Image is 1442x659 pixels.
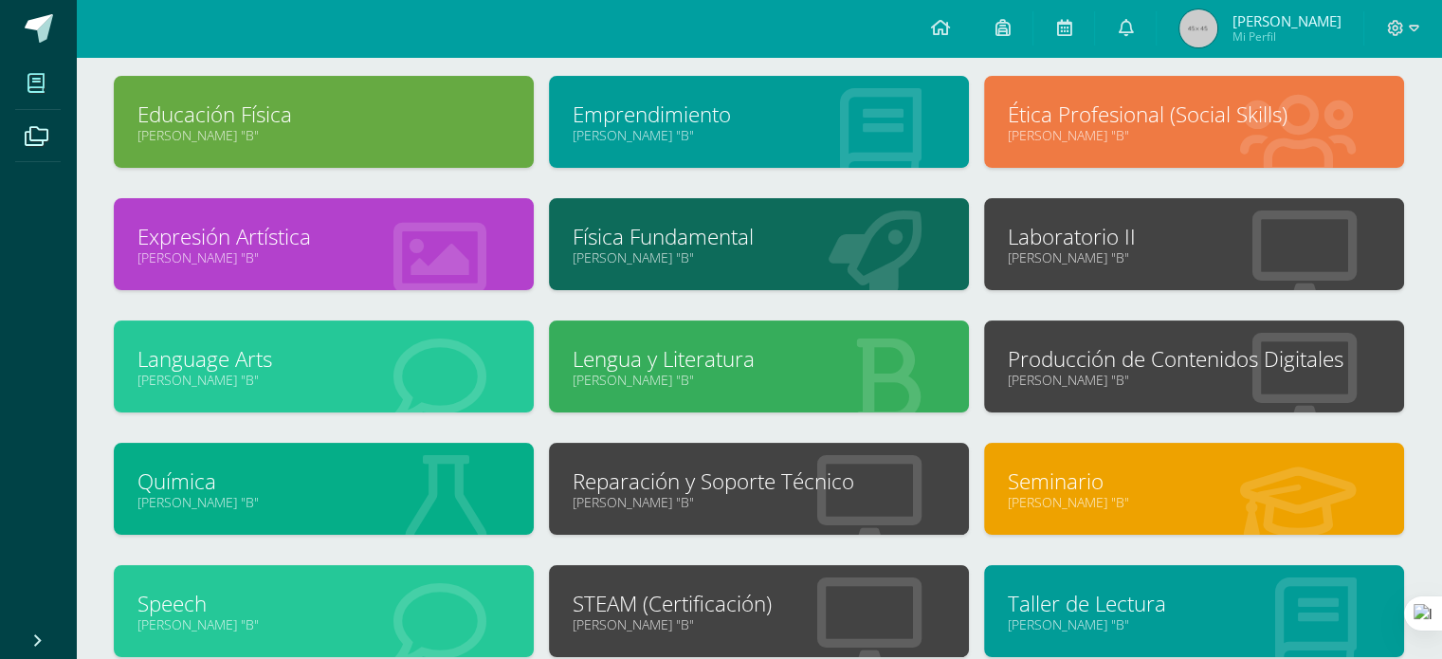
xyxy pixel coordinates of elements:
[573,100,945,129] a: Emprendimiento
[1232,11,1341,30] span: [PERSON_NAME]
[573,222,945,251] a: Física Fundamental
[573,589,945,618] a: STEAM (Certificación)
[137,248,510,266] a: [PERSON_NAME] "B"
[1008,248,1380,266] a: [PERSON_NAME] "B"
[137,589,510,618] a: Speech
[1008,589,1380,618] a: Taller de Lectura
[573,493,945,511] a: [PERSON_NAME] "B"
[1008,126,1380,144] a: [PERSON_NAME] "B"
[573,344,945,374] a: Lengua y Literatura
[137,615,510,633] a: [PERSON_NAME] "B"
[1008,222,1380,251] a: Laboratorio II
[1008,467,1380,496] a: Seminario
[137,493,510,511] a: [PERSON_NAME] "B"
[137,467,510,496] a: Química
[137,126,510,144] a: [PERSON_NAME] "B"
[573,467,945,496] a: Reparación y Soporte Técnico
[137,222,510,251] a: Expresión Artística
[1179,9,1217,47] img: 45x45
[573,371,945,389] a: [PERSON_NAME] "B"
[137,371,510,389] a: [PERSON_NAME] "B"
[1008,100,1380,129] a: Ética Profesional (Social Skills)
[1008,615,1380,633] a: [PERSON_NAME] "B"
[137,100,510,129] a: Educación Física
[1008,371,1380,389] a: [PERSON_NAME] "B"
[573,126,945,144] a: [PERSON_NAME] "B"
[137,344,510,374] a: Language Arts
[1008,493,1380,511] a: [PERSON_NAME] "B"
[1232,28,1341,45] span: Mi Perfil
[573,248,945,266] a: [PERSON_NAME] "B"
[1008,344,1380,374] a: Producción de Contenidos Digitales
[573,615,945,633] a: [PERSON_NAME] "B"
